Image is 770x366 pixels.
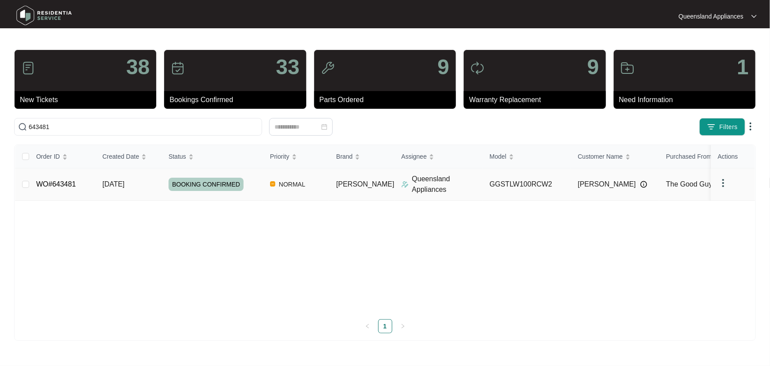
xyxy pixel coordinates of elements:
[361,319,375,333] button: left
[745,121,756,132] img: dropdown arrow
[707,122,716,131] img: filter icon
[378,319,392,333] li: 1
[275,179,309,190] span: NORMAL
[402,181,409,188] img: Assigner Icon
[321,61,335,75] img: icon
[718,178,729,188] img: dropdown arrow
[276,57,299,78] p: 33
[126,57,150,78] p: 38
[36,180,76,188] a: WO#643481
[361,319,375,333] li: Previous Page
[396,319,410,333] button: right
[470,61,485,75] img: icon
[394,145,483,168] th: Assignee
[169,178,244,191] span: BOOKING CONFIRMED
[483,168,571,201] td: GGSTLW100RCW2
[571,145,659,168] th: Customer Name
[171,61,185,75] img: icon
[400,324,406,329] span: right
[18,122,27,131] img: search-icon
[95,145,162,168] th: Created Date
[751,14,757,19] img: dropdown arrow
[336,152,353,161] span: Brand
[36,152,60,161] span: Order ID
[699,118,745,136] button: filter iconFilters
[666,152,712,161] span: Purchased From
[270,152,289,161] span: Priority
[13,2,75,29] img: residentia service logo
[102,152,139,161] span: Created Date
[319,95,456,105] p: Parts Ordered
[719,122,738,132] span: Filters
[169,95,306,105] p: Bookings Confirmed
[29,145,95,168] th: Order ID
[396,319,410,333] li: Next Page
[329,145,394,168] th: Brand
[263,145,329,168] th: Priority
[666,180,716,188] span: The Good Guys
[620,61,635,75] img: icon
[437,57,449,78] p: 9
[21,61,35,75] img: icon
[679,12,744,21] p: Queensland Appliances
[659,145,747,168] th: Purchased From
[270,181,275,187] img: Vercel Logo
[469,95,605,105] p: Warranty Replacement
[578,152,623,161] span: Customer Name
[169,152,186,161] span: Status
[490,152,507,161] span: Model
[29,122,258,132] input: Search by Order Id, Assignee Name, Customer Name, Brand and Model
[737,57,749,78] p: 1
[162,145,263,168] th: Status
[336,180,394,188] span: [PERSON_NAME]
[379,320,392,333] a: 1
[102,180,124,188] span: [DATE]
[365,324,370,329] span: left
[483,145,571,168] th: Model
[20,95,156,105] p: New Tickets
[587,57,599,78] p: 9
[619,95,755,105] p: Need Information
[402,152,427,161] span: Assignee
[640,181,647,188] img: Info icon
[578,179,636,190] span: [PERSON_NAME]
[711,145,755,168] th: Actions
[412,174,483,195] p: Queensland Appliances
